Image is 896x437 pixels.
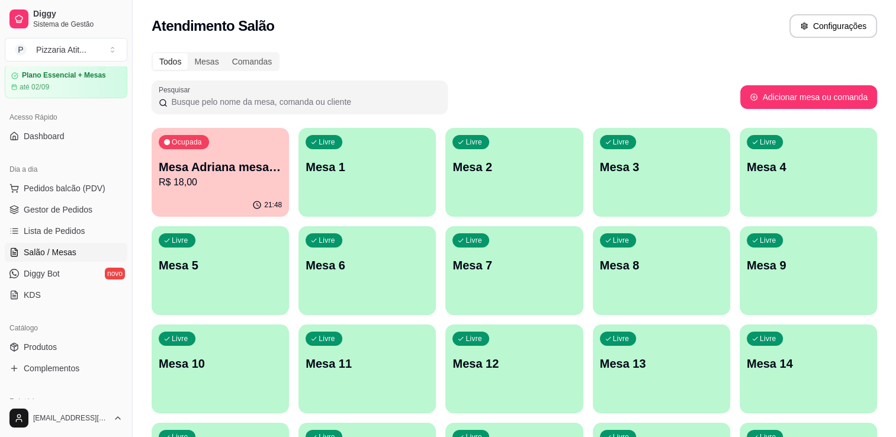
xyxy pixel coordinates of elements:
[445,324,583,413] button: LivreMesa 12
[747,159,870,175] p: Mesa 4
[33,9,123,20] span: Diggy
[20,82,49,92] article: até 02/09
[24,268,60,279] span: Diggy Bot
[760,236,776,245] p: Livre
[306,355,429,372] p: Mesa 11
[24,130,65,142] span: Dashboard
[24,362,79,374] span: Complementos
[24,204,92,216] span: Gestor de Pedidos
[306,159,429,175] p: Mesa 1
[306,257,429,274] p: Mesa 6
[600,355,723,372] p: Mesa 13
[5,264,127,283] a: Diggy Botnovo
[152,17,274,36] h2: Atendimento Salão
[600,159,723,175] p: Mesa 3
[465,137,482,147] p: Livre
[5,285,127,304] a: KDS
[152,324,289,413] button: LivreMesa 10
[452,355,576,372] p: Mesa 12
[5,38,127,62] button: Select a team
[465,334,482,343] p: Livre
[600,257,723,274] p: Mesa 8
[789,14,877,38] button: Configurações
[9,397,41,406] span: Relatórios
[465,236,482,245] p: Livre
[5,65,127,98] a: Plano Essencial + Mesasaté 02/09
[298,226,436,315] button: LivreMesa 6
[152,226,289,315] button: LivreMesa 5
[760,334,776,343] p: Livre
[298,128,436,217] button: LivreMesa 1
[319,137,335,147] p: Livre
[24,225,85,237] span: Lista de Pedidos
[24,289,41,301] span: KDS
[613,334,630,343] p: Livre
[740,85,877,109] button: Adicionar mesa ou comanda
[33,413,108,423] span: [EMAIL_ADDRESS][DOMAIN_NAME]
[152,128,289,217] button: OcupadaMesa Adriana mesa 15R$ 18,0021:48
[593,128,730,217] button: LivreMesa 3
[226,53,279,70] div: Comandas
[452,257,576,274] p: Mesa 7
[5,221,127,240] a: Lista de Pedidos
[760,137,776,147] p: Livre
[5,179,127,198] button: Pedidos balcão (PDV)
[5,200,127,219] a: Gestor de Pedidos
[5,5,127,33] a: DiggySistema de Gestão
[319,236,335,245] p: Livre
[747,355,870,372] p: Mesa 14
[740,226,877,315] button: LivreMesa 9
[172,236,188,245] p: Livre
[593,226,730,315] button: LivreMesa 8
[153,53,188,70] div: Todos
[5,108,127,127] div: Acesso Rápido
[445,226,583,315] button: LivreMesa 7
[24,182,105,194] span: Pedidos balcão (PDV)
[747,257,870,274] p: Mesa 9
[5,319,127,338] div: Catálogo
[264,200,282,210] p: 21:48
[24,341,57,353] span: Produtos
[15,44,27,56] span: P
[172,137,202,147] p: Ocupada
[613,137,630,147] p: Livre
[593,324,730,413] button: LivreMesa 13
[5,243,127,262] a: Salão / Mesas
[168,96,441,108] input: Pesquisar
[445,128,583,217] button: LivreMesa 2
[5,127,127,146] a: Dashboard
[172,334,188,343] p: Livre
[36,44,86,56] div: Pizzaria Atit ...
[452,159,576,175] p: Mesa 2
[5,359,127,378] a: Complementos
[740,128,877,217] button: LivreMesa 4
[33,20,123,29] span: Sistema de Gestão
[319,334,335,343] p: Livre
[22,71,106,80] article: Plano Essencial + Mesas
[188,53,225,70] div: Mesas
[740,324,877,413] button: LivreMesa 14
[159,175,282,189] p: R$ 18,00
[5,160,127,179] div: Dia a dia
[613,236,630,245] p: Livre
[159,159,282,175] p: Mesa Adriana mesa 15
[159,257,282,274] p: Mesa 5
[5,404,127,432] button: [EMAIL_ADDRESS][DOMAIN_NAME]
[24,246,76,258] span: Salão / Mesas
[298,324,436,413] button: LivreMesa 11
[159,355,282,372] p: Mesa 10
[159,85,194,95] label: Pesquisar
[5,338,127,356] a: Produtos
